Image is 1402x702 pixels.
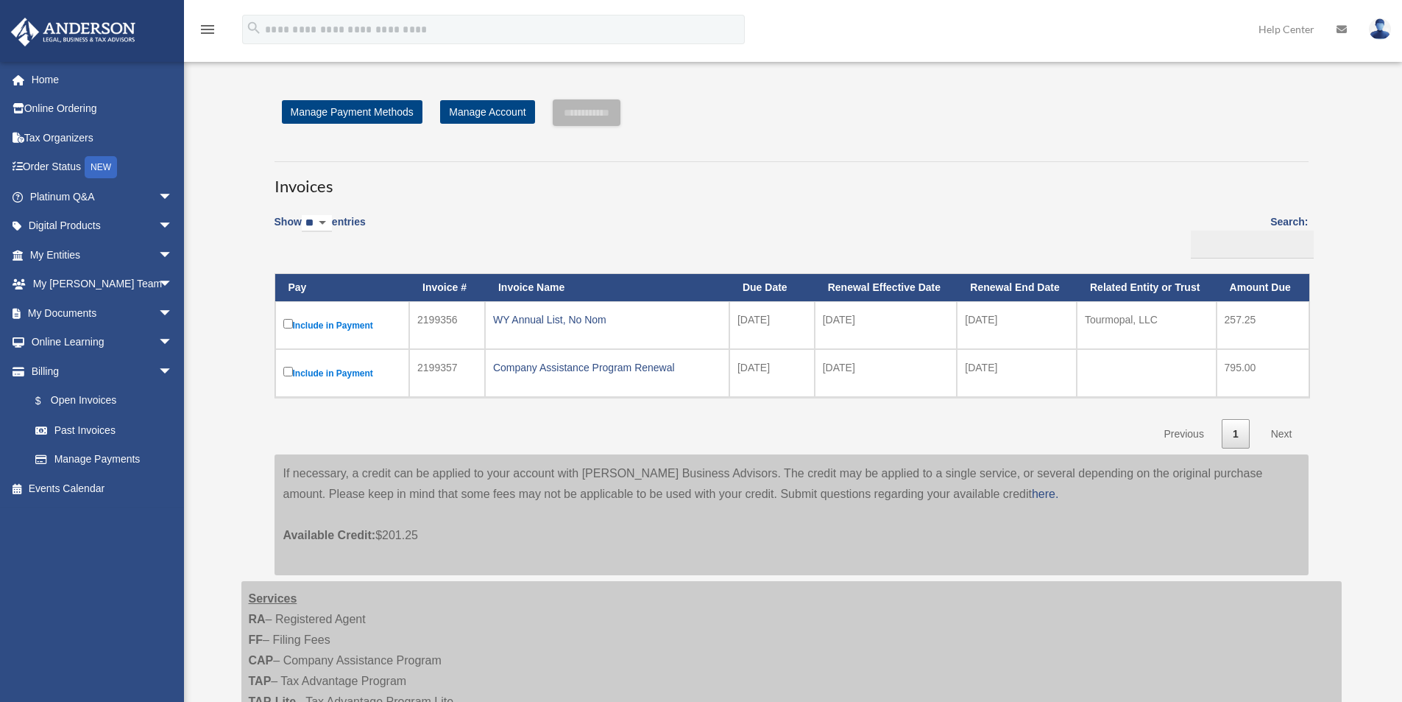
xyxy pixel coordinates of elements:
[1222,419,1250,449] a: 1
[283,316,402,334] label: Include in Payment
[10,123,195,152] a: Tax Organizers
[283,367,293,376] input: Include in Payment
[1032,488,1058,500] a: here.
[275,454,1309,575] div: If necessary, a credit can be applied to your account with [PERSON_NAME] Business Advisors. The c...
[1217,301,1309,349] td: 257.25
[249,654,274,667] strong: CAP
[283,505,1300,546] p: $201.25
[493,357,721,378] div: Company Assistance Program Renewal
[485,274,729,301] th: Invoice Name: activate to sort column ascending
[158,298,188,329] span: arrow_drop_down
[1186,213,1309,259] label: Search:
[957,349,1077,397] td: [DATE]
[246,20,262,36] i: search
[10,240,195,270] a: My Entitiesarrow_drop_down
[10,94,195,124] a: Online Ordering
[957,301,1077,349] td: [DATE]
[7,18,140,46] img: Anderson Advisors Platinum Portal
[43,392,51,410] span: $
[10,298,195,328] a: My Documentsarrow_drop_down
[199,21,216,38] i: menu
[10,211,195,241] a: Digital Productsarrow_drop_down
[249,633,263,646] strong: FF
[1217,349,1309,397] td: 795.00
[10,65,195,94] a: Home
[275,161,1309,198] h3: Invoices
[10,357,188,386] a: Billingarrow_drop_down
[729,274,815,301] th: Due Date: activate to sort column ascending
[10,270,195,299] a: My [PERSON_NAME] Teamarrow_drop_down
[493,309,721,330] div: WY Annual List, No Nom
[199,26,216,38] a: menu
[409,274,485,301] th: Invoice #: activate to sort column ascending
[10,182,195,211] a: Platinum Q&Aarrow_drop_down
[283,319,293,329] input: Include in Payment
[409,301,485,349] td: 2199356
[249,675,272,687] strong: TAP
[158,270,188,300] span: arrow_drop_down
[21,415,188,445] a: Past Invoices
[815,349,957,397] td: [DATE]
[10,152,195,183] a: Order StatusNEW
[815,274,957,301] th: Renewal Effective Date: activate to sort column ascending
[1077,301,1217,349] td: Tourmopal, LLC
[275,213,366,247] label: Show entries
[249,613,266,625] strong: RA
[10,474,195,503] a: Events Calendar
[1369,18,1391,40] img: User Pic
[249,592,297,605] strong: Services
[158,357,188,387] span: arrow_drop_down
[282,100,422,124] a: Manage Payment Methods
[729,301,815,349] td: [DATE]
[1153,419,1214,449] a: Previous
[1077,274,1217,301] th: Related Entity or Trust: activate to sort column ascending
[21,386,180,416] a: $Open Invoices
[158,240,188,270] span: arrow_drop_down
[10,328,195,357] a: Online Learningarrow_drop_down
[409,349,485,397] td: 2199357
[440,100,534,124] a: Manage Account
[158,328,188,358] span: arrow_drop_down
[85,156,117,178] div: NEW
[1191,231,1314,259] input: Search:
[302,215,332,232] select: Showentries
[283,364,402,382] label: Include in Payment
[957,274,1077,301] th: Renewal End Date: activate to sort column ascending
[275,274,410,301] th: Pay: activate to sort column descending
[21,445,188,474] a: Manage Payments
[729,349,815,397] td: [DATE]
[283,529,376,541] span: Available Credit:
[158,182,188,212] span: arrow_drop_down
[815,301,957,349] td: [DATE]
[1260,419,1303,449] a: Next
[158,211,188,242] span: arrow_drop_down
[1217,274,1309,301] th: Amount Due: activate to sort column ascending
